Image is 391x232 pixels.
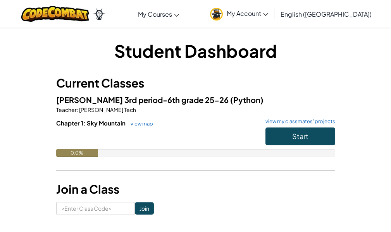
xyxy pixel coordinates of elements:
[56,202,135,215] input: <Enter Class Code>
[78,106,136,113] span: [PERSON_NAME] Tech
[135,202,154,215] input: Join
[56,39,335,63] h1: Student Dashboard
[292,132,308,141] span: Start
[281,10,372,18] span: English ([GEOGRAPHIC_DATA])
[21,6,89,22] img: CodeCombat logo
[138,10,172,18] span: My Courses
[56,74,335,92] h3: Current Classes
[56,119,127,127] span: Chapter 1: Sky Mountain
[93,8,105,20] img: Ozaria
[56,106,77,113] span: Teacher
[56,149,98,157] div: 0.0%
[134,3,183,24] a: My Courses
[230,95,264,105] span: (Python)
[277,3,375,24] a: English ([GEOGRAPHIC_DATA])
[56,180,335,198] h3: Join a Class
[262,119,335,124] a: view my classmates' projects
[56,95,230,105] span: [PERSON_NAME] 3rd period-6th grade 25-26
[210,8,223,21] img: avatar
[227,9,268,17] span: My Account
[77,106,78,113] span: :
[206,2,272,26] a: My Account
[265,127,335,145] button: Start
[127,120,153,127] a: view map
